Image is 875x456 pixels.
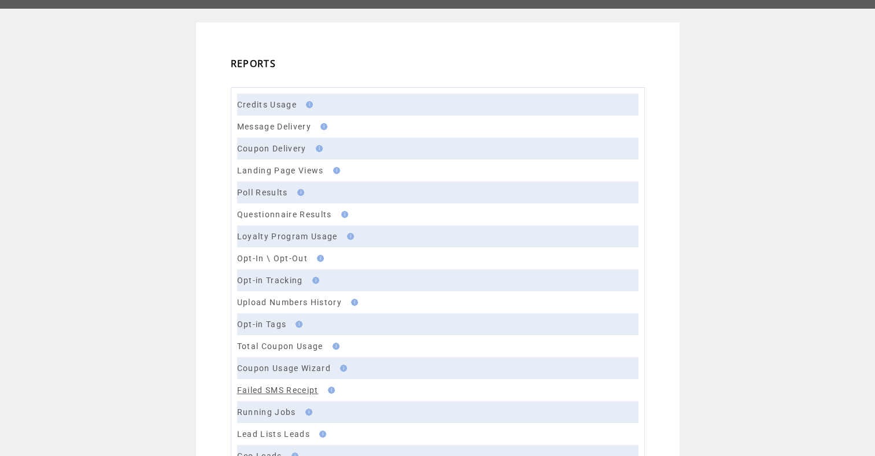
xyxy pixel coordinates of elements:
[237,254,308,263] a: Opt-In \ Opt-Out
[302,409,312,416] img: help.gif
[237,298,342,307] a: Upload Numbers History
[237,342,323,351] a: Total Coupon Usage
[302,101,313,108] img: help.gif
[292,321,302,328] img: help.gif
[237,429,310,439] a: Lead Lists Leads
[237,407,296,417] a: Running Jobs
[309,277,319,284] img: help.gif
[237,276,303,285] a: Opt-in Tracking
[237,320,287,329] a: Opt-in Tags
[313,255,324,262] img: help.gif
[237,166,324,175] a: Landing Page Views
[237,100,297,109] a: Credits Usage
[237,210,332,219] a: Questionnaire Results
[324,387,335,394] img: help.gif
[312,145,323,152] img: help.gif
[329,343,339,350] img: help.gif
[294,189,304,196] img: help.gif
[237,385,319,395] a: Failed SMS Receipt
[317,123,327,130] img: help.gif
[237,188,288,197] a: Poll Results
[237,144,307,153] a: Coupon Delivery
[237,122,311,131] a: Message Delivery
[316,431,326,438] img: help.gif
[338,211,348,218] img: help.gif
[337,365,347,372] img: help.gif
[348,299,358,306] img: help.gif
[344,233,354,240] img: help.gif
[237,364,331,373] a: Coupon Usage Wizard
[231,57,276,70] span: REPORTS
[237,232,338,241] a: Loyalty Program Usage
[330,167,340,174] img: help.gif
